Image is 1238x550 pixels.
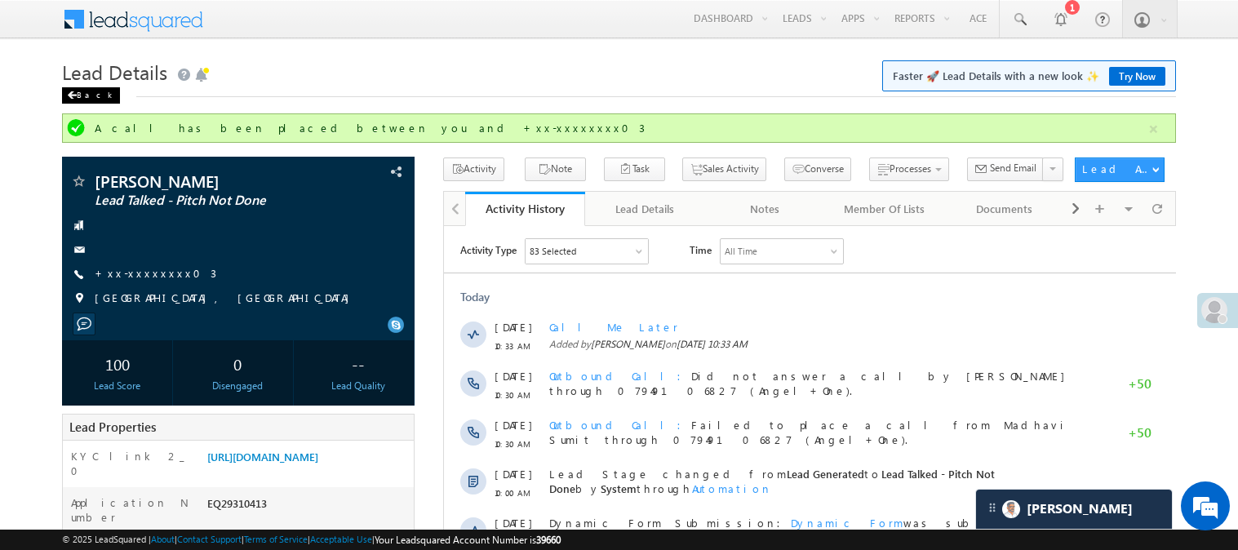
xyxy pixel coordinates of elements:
em: Start Chat [222,429,296,451]
span: Lead Details [62,59,167,85]
div: 0 [186,348,289,379]
div: Lead Quality [307,379,410,393]
span: Outbound Call [105,192,247,206]
div: Member Of Lists [838,199,930,219]
span: [DATE] [51,143,87,157]
img: Carter [1002,500,1020,518]
span: [PERSON_NAME] [147,357,221,369]
div: Activity History [477,201,573,216]
img: d_60004797649_company_0_60004797649 [28,86,69,107]
span: Failed to place a call from Madhavi Sumit through 07949106827 (Angel+One). [105,192,625,220]
a: Member Of Lists [825,192,945,226]
span: [DATE] [51,241,87,255]
div: Documents [958,199,1050,219]
a: Contact Support [177,534,242,544]
div: Disengaged [186,379,289,393]
span: Faster 🚀 Lead Details with a new look ✨ [893,68,1165,84]
span: [DATE] 10:33 AM [233,112,304,124]
span: Call Me Later [105,339,234,353]
a: Back [62,86,128,100]
span: Dynamic Form Submission: was submitted by [PERSON_NAME] [105,290,642,319]
div: Minimize live chat window [268,8,307,47]
button: Note [525,157,586,181]
a: Terms of Service [244,534,308,544]
span: +50 [684,150,708,170]
span: [DATE] 10:00 AM [233,357,304,369]
span: Call Me Later [105,94,234,108]
a: [URL][DOMAIN_NAME] [207,450,318,464]
span: [DATE] [51,388,87,402]
span: 10:00 AM [51,259,100,274]
span: Added by on [105,356,642,370]
div: Lead Actions [1082,162,1151,176]
div: All Time [281,18,313,33]
span: 10:00 AM [51,308,100,323]
span: System [304,402,339,416]
span: 09:57 AM [51,406,100,421]
div: Notes [718,199,810,219]
div: Back [62,87,120,104]
a: +xx-xxxxxxxx03 [95,266,216,280]
a: About [151,534,175,544]
div: Chat with us now [85,86,274,107]
span: 10:33 AM [51,113,100,127]
div: EQ29310413 [203,495,414,518]
span: [PERSON_NAME] [95,173,313,189]
button: Send Email [967,157,1044,181]
div: Sales Activity,Email Bounced,Email Link Clicked,Email Marked Spam,Email Opened & 78 more.. [82,13,204,38]
span: Dynamic Form [347,290,459,304]
span: Time [246,12,268,37]
span: Outbound Call [105,143,247,157]
div: Lead Details [598,199,690,219]
span: 10:30 AM [51,162,100,176]
button: Processes [869,157,949,181]
a: Documents [945,192,1065,226]
span: Send Email [990,161,1036,175]
span: System [157,255,193,269]
textarea: Type your message and hit 'Enter' [21,151,298,415]
span: Lead Talked - Pitch Not Done [95,193,313,209]
span: Lead Properties [69,419,156,435]
span: [DATE] [51,192,87,206]
span: 39660 [536,534,561,546]
span: [PERSON_NAME] [196,402,278,416]
span: 10:00 AM [51,357,100,372]
div: A call has been placed between you and +xx-xxxxxxxx03 [95,121,1147,135]
span: [DATE] [51,339,87,353]
a: Activity History [465,192,585,226]
a: Acceptable Use [310,534,372,544]
span: [DATE] [51,94,87,109]
span: Lead Owner changed from to by through . [105,388,477,416]
span: Your Leadsquared Account Number is [375,534,561,546]
span: Lead Talked - Pitch Not Done [105,241,551,269]
span: Processes [890,162,931,175]
button: Sales Activity [682,157,766,181]
span: Automation [248,255,328,269]
div: carter-dragCarter[PERSON_NAME] [975,489,1173,530]
span: [DATE] [51,290,87,304]
div: 83 Selected [86,18,132,33]
span: System [143,402,179,416]
div: Today [16,64,69,78]
span: © 2025 LeadSquared | | | | | [62,532,561,548]
span: +50 [684,199,708,219]
span: Automation [395,402,475,416]
span: Carter [1027,501,1133,517]
a: Try Now [1109,67,1165,86]
span: 10:30 AM [51,211,100,225]
div: 100 [66,348,169,379]
span: Activity Type [16,12,73,37]
span: Added by on [105,111,642,126]
span: Lead Stage changed from to by through [105,241,551,269]
a: Notes [705,192,825,226]
span: [GEOGRAPHIC_DATA], [GEOGRAPHIC_DATA] [95,291,357,307]
span: [PERSON_NAME] [147,112,221,124]
button: Converse [784,157,851,181]
button: Task [604,157,665,181]
a: Lead Details [585,192,705,226]
img: carter-drag [986,501,999,514]
div: Lead Score [66,379,169,393]
span: Lead Generated [343,241,420,255]
label: Application Number [71,495,190,525]
button: Lead Actions [1075,157,1165,182]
